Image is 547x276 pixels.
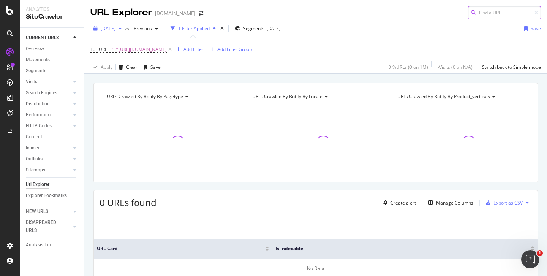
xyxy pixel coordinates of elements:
div: 1 Filter Applied [178,25,210,32]
div: URL Explorer [90,6,152,19]
button: Segments[DATE] [232,22,283,35]
iframe: Intercom live chat [521,250,539,268]
button: Manage Columns [425,198,473,207]
a: Search Engines [26,89,71,97]
span: = [108,46,111,52]
a: Explorer Bookmarks [26,192,79,200]
div: 0 % URLs ( 0 on 1M ) [389,64,428,70]
div: SiteCrawler [26,13,78,21]
div: HTTP Codes [26,122,52,130]
div: Save [531,25,541,32]
a: Url Explorer [26,181,79,189]
a: Overview [26,45,79,53]
button: 1 Filter Applied [168,22,219,35]
div: Search Engines [26,89,57,97]
div: CURRENT URLS [26,34,59,42]
h4: URLs Crawled By Botify By product_verticals [396,90,525,103]
a: CURRENT URLS [26,34,71,42]
div: arrow-right-arrow-left [199,11,203,16]
button: [DATE] [90,22,125,35]
div: Visits [26,78,37,86]
button: Export as CSV [483,197,523,209]
a: Analysis Info [26,241,79,249]
div: Overview [26,45,44,53]
div: Analytics [26,6,78,13]
a: HTTP Codes [26,122,71,130]
div: Movements [26,56,50,64]
button: Apply [90,61,112,73]
a: Visits [26,78,71,86]
span: Is Indexable [275,245,519,252]
span: Full URL [90,46,107,52]
div: DISAPPEARED URLS [26,219,64,235]
span: 2025 Jul. 20th [101,25,115,32]
div: [DATE] [267,25,280,32]
div: Create alert [390,200,416,206]
h4: URLs Crawled By Botify By locale [251,90,380,103]
span: Previous [131,25,152,32]
div: Segments [26,67,46,75]
div: Clear [126,64,138,70]
div: Url Explorer [26,181,49,189]
div: Analysis Info [26,241,52,249]
div: Manage Columns [436,200,473,206]
div: Outlinks [26,155,43,163]
a: Movements [26,56,79,64]
span: 1 [537,250,543,256]
span: ^.*[URL][DOMAIN_NAME] [112,44,167,55]
button: Save [141,61,161,73]
div: Content [26,133,42,141]
span: Segments [243,25,264,32]
div: Distribution [26,100,50,108]
button: Save [521,22,541,35]
span: 0 URLs found [100,196,157,209]
h4: URLs Crawled By Botify By pagetype [105,90,234,103]
div: NEW URLS [26,208,48,216]
span: URLs Crawled By Botify By product_verticals [397,93,490,100]
button: Add Filter [173,45,204,54]
div: Export as CSV [493,200,523,206]
span: URLs Crawled By Botify By locale [252,93,323,100]
a: Segments [26,67,79,75]
button: Switch back to Simple mode [479,61,541,73]
a: Sitemaps [26,166,71,174]
div: Save [150,64,161,70]
div: Switch back to Simple mode [482,64,541,70]
div: Explorer Bookmarks [26,192,67,200]
a: Distribution [26,100,71,108]
div: Inlinks [26,144,39,152]
div: Apply [101,64,112,70]
a: Performance [26,111,71,119]
button: Clear [116,61,138,73]
div: Sitemaps [26,166,45,174]
input: Find a URL [468,6,541,19]
a: NEW URLS [26,208,71,216]
button: Create alert [380,197,416,209]
button: Previous [131,22,161,35]
span: vs [125,25,131,32]
div: - Visits ( 0 on N/A ) [438,64,473,70]
span: URL Card [97,245,263,252]
span: URLs Crawled By Botify By pagetype [107,93,183,100]
div: Performance [26,111,52,119]
button: Add Filter Group [207,45,252,54]
a: Outlinks [26,155,71,163]
div: [DOMAIN_NAME] [155,10,196,17]
div: Add Filter [183,46,204,52]
a: Inlinks [26,144,71,152]
a: Content [26,133,79,141]
a: DISAPPEARED URLS [26,219,71,235]
div: Add Filter Group [217,46,252,52]
div: times [219,25,225,32]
